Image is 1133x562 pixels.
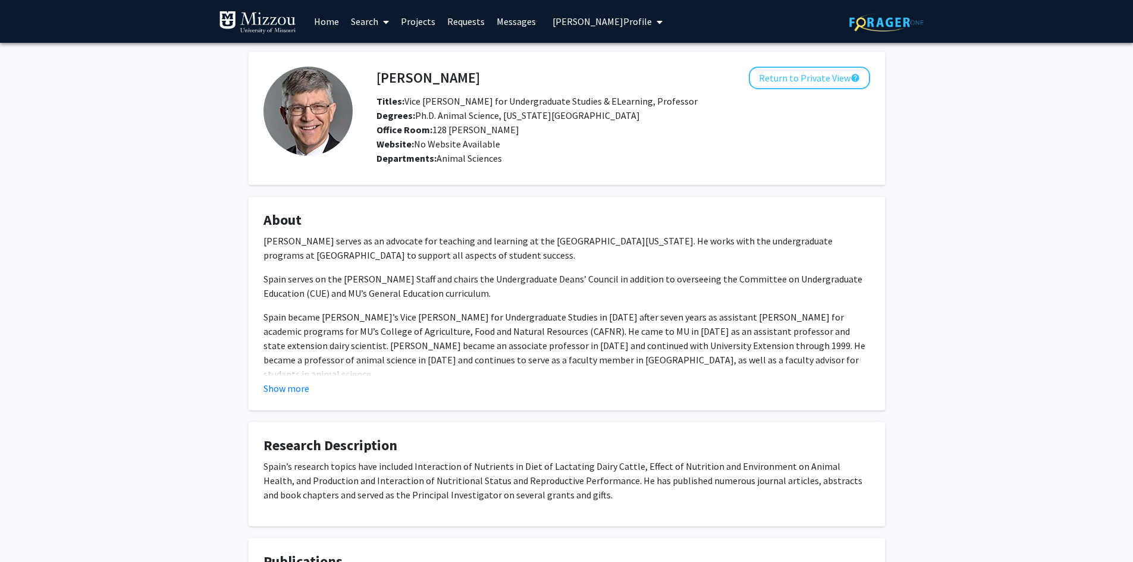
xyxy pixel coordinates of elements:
span: No Website Available [376,138,500,150]
a: Home [308,1,345,42]
mat-icon: help [850,71,860,85]
b: Website: [376,138,414,150]
img: Profile Picture [263,67,353,156]
b: Degrees: [376,109,415,121]
span: Animal Sciences [437,152,502,164]
iframe: Chat [9,508,51,553]
a: Messages [491,1,542,42]
p: Spain serves on the [PERSON_NAME] Staff and chairs the Undergraduate Deans’ Council in addition t... [263,272,870,300]
a: Search [345,1,395,42]
a: Requests [441,1,491,42]
h4: [PERSON_NAME] [376,67,480,89]
p: [PERSON_NAME] serves as an advocate for teaching and learning at the [GEOGRAPHIC_DATA][US_STATE].... [263,234,870,262]
button: Return to Private View [749,67,870,89]
span: Vice [PERSON_NAME] for Undergraduate Studies & ELearning, Professor [376,95,698,107]
b: Office Room: [376,124,432,136]
h4: Research Description [263,437,870,454]
p: Spain became [PERSON_NAME]’s Vice [PERSON_NAME] for Undergraduate Studies in [DATE] after seven y... [263,310,870,381]
p: Spain’s research topics have included Interaction of Nutrients in Diet of Lactating Dairy Cattle,... [263,459,870,502]
span: Ph.D. Animal Science, [US_STATE][GEOGRAPHIC_DATA] [376,109,640,121]
img: ForagerOne Logo [849,13,924,32]
b: Departments: [376,152,437,164]
b: Titles: [376,95,404,107]
span: [PERSON_NAME] Profile [553,15,652,27]
span: 128 [PERSON_NAME] [376,124,519,136]
img: University of Missouri Logo [219,11,296,34]
button: Show more [263,381,309,395]
a: Projects [395,1,441,42]
h4: About [263,212,870,229]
